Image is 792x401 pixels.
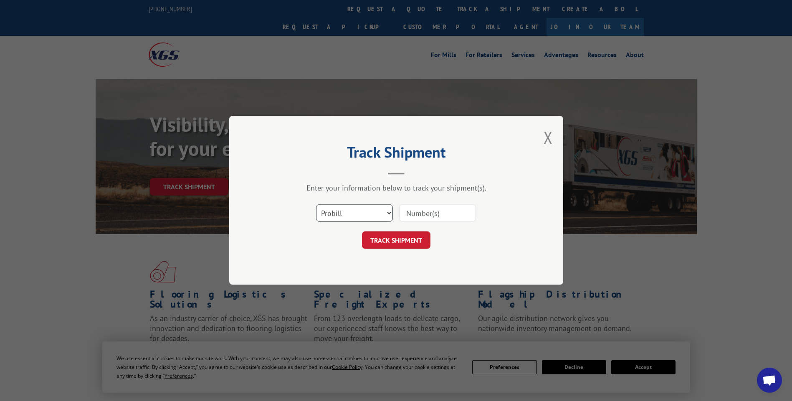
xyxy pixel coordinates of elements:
h2: Track Shipment [271,146,521,162]
button: TRACK SHIPMENT [362,232,430,249]
input: Number(s) [399,205,476,222]
button: Close modal [544,126,553,148]
div: Open chat [757,368,782,393]
div: Enter your information below to track your shipment(s). [271,183,521,193]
